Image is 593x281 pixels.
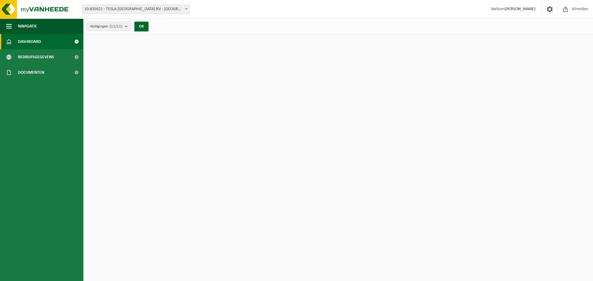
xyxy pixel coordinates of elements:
span: Bedrijfsgegevens [18,49,54,65]
button: OK [134,22,149,31]
span: Navigatie [18,19,37,34]
span: Vestigingen [90,22,122,31]
span: 10-835621 - TESLA BELGIUM BV - AARTSELAAR [82,5,190,14]
strong: [PERSON_NAME] [505,7,536,11]
span: Documenten [18,65,44,80]
button: Vestigingen(11/11) [86,22,131,31]
span: 10-835621 - TESLA BELGIUM BV - AARTSELAAR [82,5,189,14]
count: (11/11) [110,24,122,28]
span: Dashboard [18,34,41,49]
